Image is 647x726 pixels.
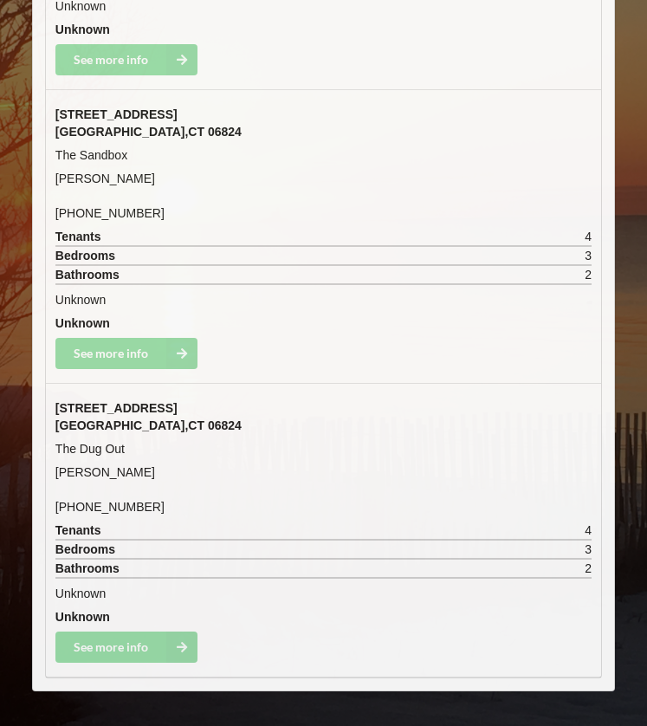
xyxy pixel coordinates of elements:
td: [PERSON_NAME] [PHONE_NUMBER] [46,166,600,224]
span: 2 [585,560,592,577]
td: [PERSON_NAME] [PHONE_NUMBER] [46,460,600,518]
span: Bedrooms [55,247,120,264]
span: Bathrooms [55,560,124,577]
span: Bathrooms [55,266,124,283]
span: 3 [585,541,592,558]
b: Unknown [55,316,110,330]
td: The Dug Out [46,437,600,460]
td: Unknown [46,581,600,605]
span: 3 [585,247,592,264]
span: 2 [585,266,592,283]
span: [GEOGRAPHIC_DATA] , CT 06824 [55,418,242,432]
span: 4 [585,522,592,539]
td: The Sandbox [46,143,600,166]
b: Unknown [55,23,110,36]
td: Unknown [46,288,600,311]
span: 4 [585,228,592,245]
span: [STREET_ADDRESS] [55,401,178,415]
span: Tenants [55,522,106,539]
b: Unknown [55,610,110,624]
span: Bedrooms [55,541,120,558]
span: [STREET_ADDRESS] [55,107,178,121]
span: [GEOGRAPHIC_DATA] , CT 06824 [55,125,242,139]
span: Tenants [55,228,106,245]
